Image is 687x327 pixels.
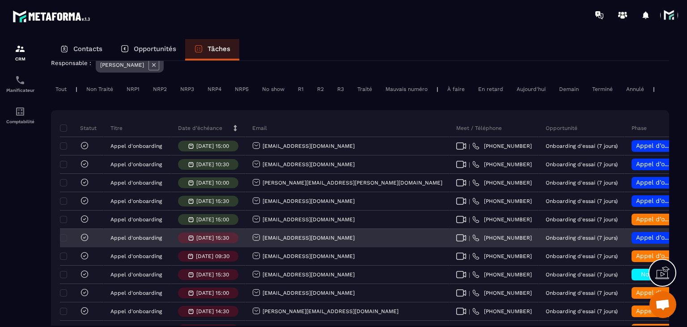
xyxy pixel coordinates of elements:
[555,84,583,95] div: Demain
[546,216,618,223] p: Onboarding d'essai (7 jours)
[134,45,176,53] p: Opportunités
[588,84,617,95] div: Terminé
[546,235,618,241] p: Onboarding d'essai (7 jours)
[546,271,618,278] p: Onboarding d'essai (7 jours)
[230,84,253,95] div: NRP5
[456,125,502,132] p: Meet / Téléphone
[469,161,470,168] span: |
[469,216,470,223] span: |
[15,75,25,86] img: scheduler
[649,291,676,318] div: Ouvrir le chat
[2,68,38,99] a: schedulerschedulerPlanificateur
[469,180,470,186] span: |
[293,84,308,95] div: R1
[196,216,229,223] p: [DATE] 15:00
[472,253,532,260] a: [PHONE_NUMBER]
[82,84,118,95] div: Non Traité
[110,308,162,314] p: Appel d'onboarding
[196,143,229,149] p: [DATE] 15:00
[641,271,667,278] span: No show
[110,161,162,168] p: Appel d'onboarding
[110,198,162,204] p: Appel d'onboarding
[472,308,532,315] a: [PHONE_NUMBER]
[196,180,229,186] p: [DATE] 10:00
[2,37,38,68] a: formationformationCRM
[110,216,162,223] p: Appel d'onboarding
[381,84,432,95] div: Mauvais numéro
[546,308,618,314] p: Onboarding d'essai (7 jours)
[110,235,162,241] p: Appel d'onboarding
[2,56,38,61] p: CRM
[196,161,229,168] p: [DATE] 10:30
[469,308,470,315] span: |
[653,86,655,92] p: |
[76,86,77,92] p: |
[632,125,647,132] p: Phase
[437,86,438,92] p: |
[73,45,102,53] p: Contacts
[469,253,470,260] span: |
[111,39,185,60] a: Opportunités
[469,271,470,278] span: |
[196,198,229,204] p: [DATE] 15:30
[333,84,348,95] div: R3
[469,198,470,205] span: |
[208,45,230,53] p: Tâches
[546,290,618,296] p: Onboarding d'essai (7 jours)
[196,235,229,241] p: [DATE] 15:30
[15,43,25,54] img: formation
[546,161,618,168] p: Onboarding d'essai (7 jours)
[13,8,93,25] img: logo
[622,84,649,95] div: Annulé
[546,180,618,186] p: Onboarding d'essai (7 jours)
[313,84,328,95] div: R2
[472,271,532,278] a: [PHONE_NUMBER]
[512,84,550,95] div: Aujourd'hui
[110,125,123,132] p: Titre
[2,119,38,124] p: Comptabilité
[196,290,229,296] p: [DATE] 15:00
[51,39,111,60] a: Contacts
[110,143,162,149] p: Appel d'onboarding
[472,198,532,205] a: [PHONE_NUMBER]
[196,253,229,259] p: [DATE] 09:30
[122,84,144,95] div: NRP1
[110,180,162,186] p: Appel d'onboarding
[472,216,532,223] a: [PHONE_NUMBER]
[110,290,162,296] p: Appel d'onboarding
[100,62,144,68] p: [PERSON_NAME]
[546,143,618,149] p: Onboarding d'essai (7 jours)
[472,289,532,297] a: [PHONE_NUMBER]
[443,84,469,95] div: À faire
[546,253,618,259] p: Onboarding d'essai (7 jours)
[472,179,532,186] a: [PHONE_NUMBER]
[469,235,470,241] span: |
[469,290,470,297] span: |
[472,234,532,241] a: [PHONE_NUMBER]
[474,84,508,95] div: En retard
[2,88,38,93] p: Planificateur
[546,125,577,132] p: Opportunité
[62,125,97,132] p: Statut
[51,60,91,66] p: Responsable :
[2,99,38,131] a: accountantaccountantComptabilité
[178,125,222,132] p: Date d’échéance
[185,39,239,60] a: Tâches
[15,106,25,117] img: accountant
[176,84,199,95] div: NRP3
[472,161,532,168] a: [PHONE_NUMBER]
[110,253,162,259] p: Appel d'onboarding
[258,84,289,95] div: No show
[51,84,71,95] div: Tout
[353,84,377,95] div: Traité
[546,198,618,204] p: Onboarding d'essai (7 jours)
[196,271,229,278] p: [DATE] 15:30
[252,125,267,132] p: Email
[469,143,470,150] span: |
[110,271,162,278] p: Appel d'onboarding
[472,142,532,150] a: [PHONE_NUMBER]
[148,84,171,95] div: NRP2
[196,308,229,314] p: [DATE] 14:30
[203,84,226,95] div: NRP4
